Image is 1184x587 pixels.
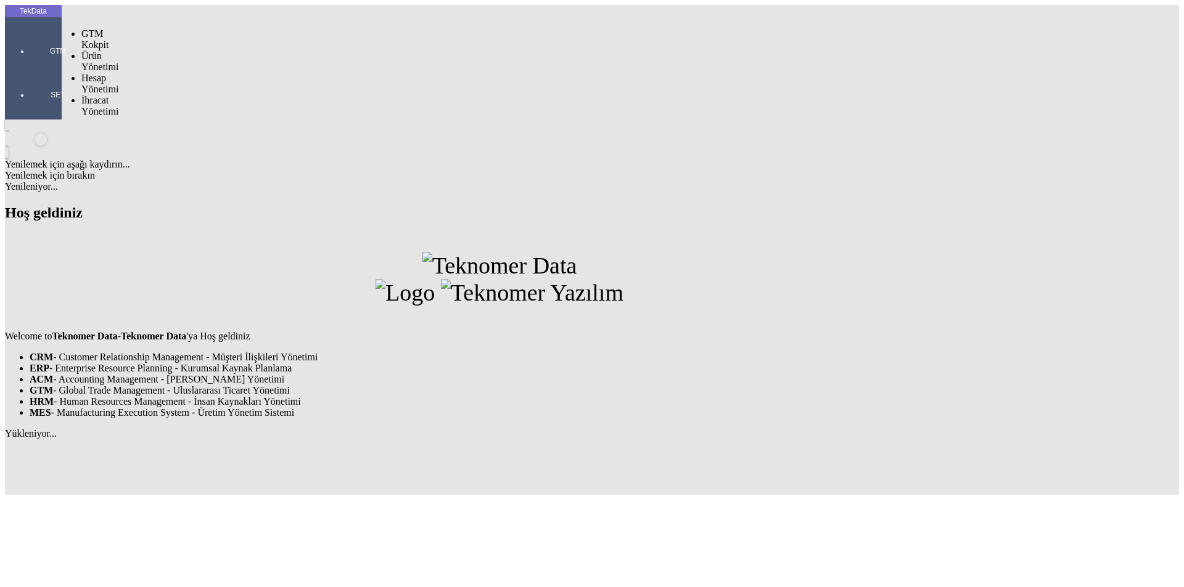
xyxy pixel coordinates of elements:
[30,407,994,418] li: - Manufacturing Execution System - Üretim Yönetim Sistemi
[30,407,51,418] strong: MES
[5,170,994,181] div: Yenilemek için bırakın
[52,331,117,341] strong: Teknomer Data
[5,331,994,342] p: Welcome to - 'ya Hoş geldiniz
[30,363,994,374] li: - Enterprise Resource Planning - Kurumsal Kaynak Planlama
[121,331,186,341] strong: Teknomer Data
[5,159,994,170] div: Yenilemek için aşağı kaydırın...
[5,6,62,16] div: TekData
[30,396,994,407] li: - Human Resources Management - İnsan Kaynakları Yönetimi
[5,428,994,439] div: Yükleniyor...
[30,374,53,384] strong: ACM
[30,363,49,373] strong: ERP
[441,279,623,306] img: Teknomer Yazılım
[81,51,118,72] span: Ürün Yönetimi
[422,252,577,279] img: Teknomer Data
[5,204,994,221] h2: Hoş geldiniz
[30,385,53,395] strong: GTM
[376,279,435,306] img: Logo
[81,95,118,116] span: İhracat Yönetimi
[30,396,54,407] strong: HRM
[30,352,53,362] strong: CRM
[81,73,118,94] span: Hesap Yönetimi
[81,28,109,50] span: GTM Kokpit
[30,385,994,396] li: - Global Trade Management - Uluslararası Ticaret Yönetimi
[30,352,994,363] li: - Customer Relationship Management - Müşteri İlişkileri Yönetimi
[5,181,994,192] div: Yenileniyor...
[39,90,76,100] span: SET
[30,374,994,385] li: - Accounting Management - [PERSON_NAME] Yönetimi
